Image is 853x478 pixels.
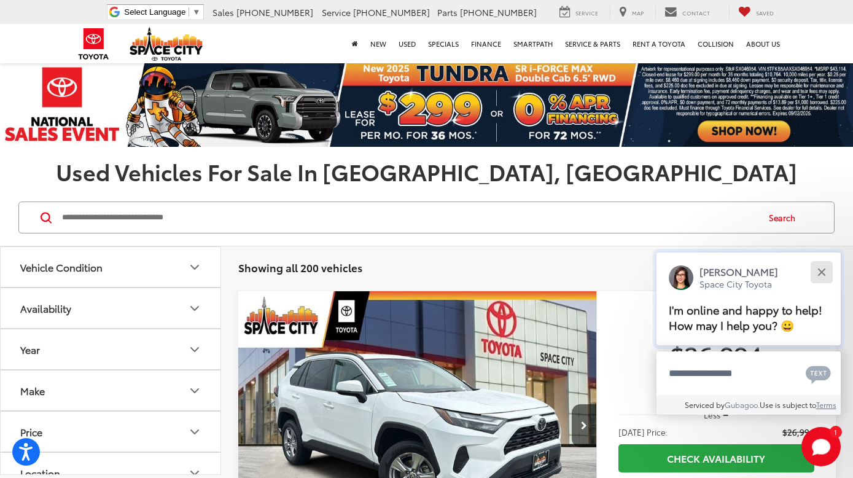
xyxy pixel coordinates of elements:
[20,343,40,355] div: Year
[124,7,185,17] span: Select Language
[691,24,740,63] a: Collision
[808,259,835,285] button: Close
[20,426,42,437] div: Price
[189,7,189,17] span: ​
[20,261,103,273] div: Vehicle Condition
[760,399,816,410] span: Use is subject to
[834,429,837,434] span: 1
[610,6,653,19] a: Map
[346,24,364,63] a: Home
[465,24,507,63] a: Finance
[618,444,814,472] a: Check Availability
[71,24,117,64] img: Toyota
[192,7,200,17] span: ▼
[801,427,841,466] button: Toggle Chat Window
[740,24,786,63] a: About Us
[757,202,813,233] button: Search
[507,24,559,63] a: SmartPath
[816,399,836,410] a: Terms
[572,404,596,447] button: Next image
[685,399,725,410] span: Serviced by
[656,351,841,396] textarea: Type your message
[20,385,45,396] div: Make
[550,6,607,19] a: Service
[801,427,841,466] svg: Start Chat
[656,253,841,415] div: Close[PERSON_NAME]Space City ToyotaI'm online and happy to help! How may I help you? 😀Type your m...
[559,24,626,63] a: Service & Parts
[187,383,202,398] div: Make
[618,426,668,438] span: [DATE] Price:
[130,27,203,61] img: Space City Toyota
[626,24,691,63] a: Rent a Toyota
[575,9,598,17] span: Service
[187,425,202,439] div: Price
[353,6,430,18] span: [PHONE_NUMBER]
[618,376,814,388] span: [DATE] Price:
[238,260,362,275] span: Showing all 200 vehicles
[322,6,351,18] span: Service
[1,247,222,287] button: Vehicle ConditionVehicle Condition
[802,359,835,387] button: Chat with SMS
[187,301,202,316] div: Availability
[682,9,710,17] span: Contact
[236,6,313,18] span: [PHONE_NUMBER]
[187,260,202,275] div: Vehicle Condition
[460,6,537,18] span: [PHONE_NUMBER]
[364,24,392,63] a: New
[1,288,222,328] button: AvailabilityAvailability
[20,302,71,314] div: Availability
[806,364,831,384] svg: Text
[698,404,735,426] button: Less
[1,370,222,410] button: MakeMake
[392,24,422,63] a: Used
[61,203,757,232] input: Search by Make, Model, or Keyword
[1,329,222,369] button: YearYear
[212,6,234,18] span: Sales
[187,342,202,357] div: Year
[669,302,822,333] span: I'm online and happy to help! How may I help you? 😀
[699,265,778,278] p: [PERSON_NAME]
[655,6,719,19] a: Contact
[618,339,814,370] span: $26,994
[632,9,644,17] span: Map
[124,7,200,17] a: Select Language​
[704,409,720,420] span: Less
[1,412,222,452] button: PricePrice
[437,6,458,18] span: Parts
[699,278,778,290] p: Space City Toyota
[729,6,783,19] a: My Saved Vehicles
[725,399,760,410] a: Gubagoo.
[756,9,774,17] span: Saved
[782,426,814,438] span: $26,994
[422,24,465,63] a: Specials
